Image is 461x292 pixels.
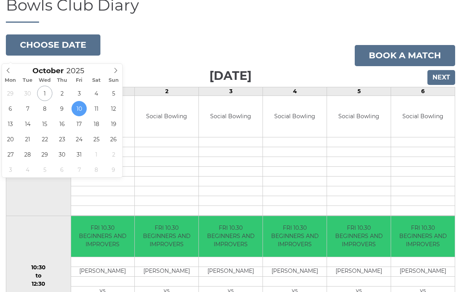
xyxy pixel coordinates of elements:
td: [PERSON_NAME] [263,267,327,277]
button: Choose date [6,34,100,56]
span: Sat [88,78,105,83]
span: October 23, 2025 [54,132,70,147]
span: November 8, 2025 [89,162,104,177]
td: 4 [263,87,327,96]
span: October 30, 2025 [54,147,70,162]
span: October 17, 2025 [71,116,87,132]
td: Social Bowling [263,96,327,137]
span: October 1, 2025 [37,86,52,101]
span: Fri [71,78,88,83]
span: October 3, 2025 [71,86,87,101]
span: Wed [36,78,54,83]
td: Social Bowling [199,96,263,137]
span: October 11, 2025 [89,101,104,116]
td: FRI 10.30 BEGINNERS AND IMPROVERS [263,216,327,257]
span: November 6, 2025 [54,162,70,177]
span: October 27, 2025 [3,147,18,162]
span: October 8, 2025 [37,101,52,116]
td: [PERSON_NAME] [199,267,263,277]
td: FRI 10.30 BEGINNERS AND IMPROVERS [199,216,263,257]
span: October 14, 2025 [20,116,35,132]
td: FRI 10.30 BEGINNERS AND IMPROVERS [327,216,391,257]
span: October 9, 2025 [54,101,70,116]
td: [PERSON_NAME] [391,267,455,277]
span: October 4, 2025 [89,86,104,101]
td: [PERSON_NAME] [135,267,198,277]
span: October 21, 2025 [20,132,35,147]
span: November 2, 2025 [106,147,121,162]
span: October 10, 2025 [71,101,87,116]
span: October 29, 2025 [37,147,52,162]
td: 6 [391,87,455,96]
span: October 26, 2025 [106,132,121,147]
span: Mon [2,78,19,83]
span: Tue [19,78,36,83]
td: Social Bowling [391,96,455,137]
span: November 3, 2025 [3,162,18,177]
span: October 6, 2025 [3,101,18,116]
span: October 24, 2025 [71,132,87,147]
span: November 9, 2025 [106,162,121,177]
span: October 25, 2025 [89,132,104,147]
span: October 5, 2025 [106,86,121,101]
input: Scroll to increment [64,66,94,75]
td: FRI 10.30 BEGINNERS AND IMPROVERS [391,216,455,257]
td: FRI 10.30 BEGINNERS AND IMPROVERS [135,216,198,257]
span: Sun [105,78,122,83]
span: October 15, 2025 [37,116,52,132]
span: October 12, 2025 [106,101,121,116]
span: October 20, 2025 [3,132,18,147]
span: October 13, 2025 [3,116,18,132]
td: 2 [135,87,199,96]
span: October 2, 2025 [54,86,70,101]
td: [PERSON_NAME] [71,267,135,277]
input: Next [427,70,455,85]
td: [PERSON_NAME] [327,267,391,277]
span: October 16, 2025 [54,116,70,132]
span: September 30, 2025 [20,86,35,101]
a: Book a match [355,45,455,66]
span: October 7, 2025 [20,101,35,116]
td: Social Bowling [135,96,198,137]
td: FRI 10.30 BEGINNERS AND IMPROVERS [71,216,135,257]
span: October 19, 2025 [106,116,121,132]
span: Thu [54,78,71,83]
span: November 7, 2025 [71,162,87,177]
span: October 22, 2025 [37,132,52,147]
span: October 31, 2025 [71,147,87,162]
span: October 18, 2025 [89,116,104,132]
span: November 1, 2025 [89,147,104,162]
span: November 5, 2025 [37,162,52,177]
td: Social Bowling [327,96,391,137]
span: Scroll to increment [32,67,64,75]
td: 3 [199,87,263,96]
span: November 4, 2025 [20,162,35,177]
td: 5 [327,87,391,96]
span: September 29, 2025 [3,86,18,101]
span: October 28, 2025 [20,147,35,162]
